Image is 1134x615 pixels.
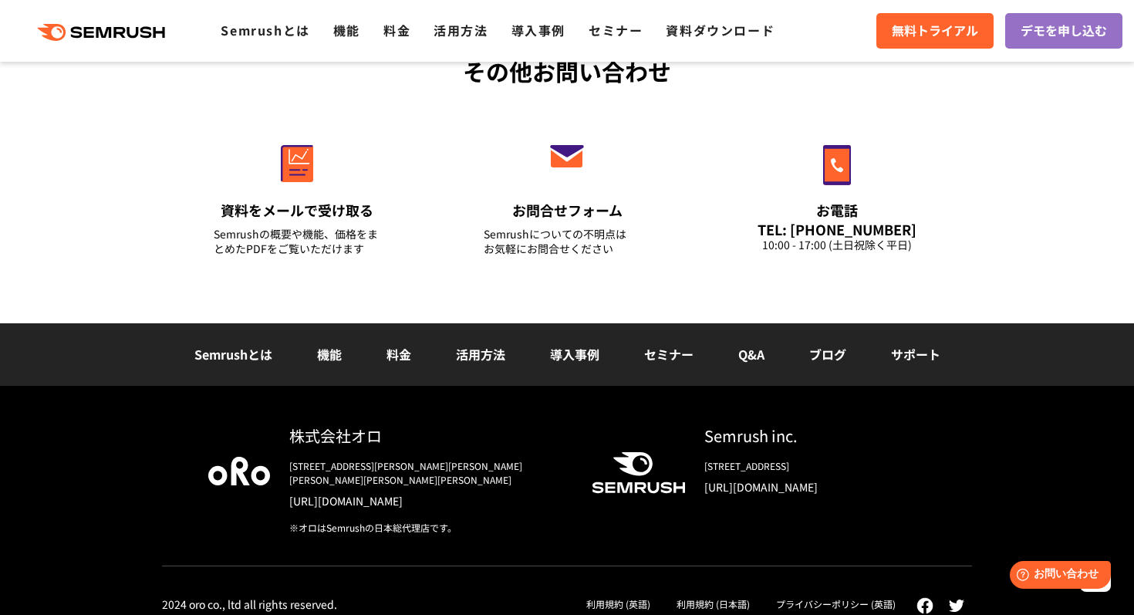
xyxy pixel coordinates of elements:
[754,238,920,252] div: 10:00 - 17:00 (土日祝除く平日)
[704,459,926,473] div: [STREET_ADDRESS]
[677,597,750,610] a: 利用規約 (日本語)
[511,21,565,39] a: 導入事例
[289,424,567,447] div: 株式会社オロ
[704,424,926,447] div: Semrush inc.
[892,21,978,41] span: 無料トライアル
[997,555,1117,598] iframe: Help widget launcher
[451,112,683,275] a: お問合せフォーム Semrushについての不明点はお気軽にお問合せください
[666,21,775,39] a: 資料ダウンロード
[289,493,567,509] a: [URL][DOMAIN_NAME]
[383,21,410,39] a: 料金
[754,201,920,220] div: お電話
[289,459,567,487] div: [STREET_ADDRESS][PERSON_NAME][PERSON_NAME][PERSON_NAME][PERSON_NAME][PERSON_NAME]
[876,13,994,49] a: 無料トライアル
[586,597,650,610] a: 利用規約 (英語)
[456,345,505,363] a: 活用方法
[333,21,360,39] a: 機能
[221,21,309,39] a: Semrushとは
[484,201,650,220] div: お問合せフォーム
[214,201,380,220] div: 資料をメールで受け取る
[704,479,926,495] a: [URL][DOMAIN_NAME]
[809,345,846,363] a: ブログ
[289,521,567,535] div: ※オロはSemrushの日本総代理店です。
[1005,13,1122,49] a: デモを申し込む
[916,597,933,614] img: facebook
[949,600,964,612] img: twitter
[738,345,764,363] a: Q&A
[162,54,972,89] div: その他お問い合わせ
[208,457,270,485] img: oro company
[550,345,599,363] a: 導入事例
[434,21,488,39] a: 活用方法
[386,345,411,363] a: 料金
[644,345,694,363] a: セミナー
[214,227,380,256] div: Semrushの概要や機能、価格をまとめたPDFをご覧いただけます
[891,345,940,363] a: サポート
[484,227,650,256] div: Semrushについての不明点は お気軽にお問合せください
[194,345,272,363] a: Semrushとは
[754,221,920,238] div: TEL: [PHONE_NUMBER]
[162,597,337,611] div: 2024 oro co., ltd all rights reserved.
[776,597,896,610] a: プライバシーポリシー (英語)
[317,345,342,363] a: 機能
[589,21,643,39] a: セミナー
[181,112,413,275] a: 資料をメールで受け取る Semrushの概要や機能、価格をまとめたPDFをご覧いただけます
[1021,21,1107,41] span: デモを申し込む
